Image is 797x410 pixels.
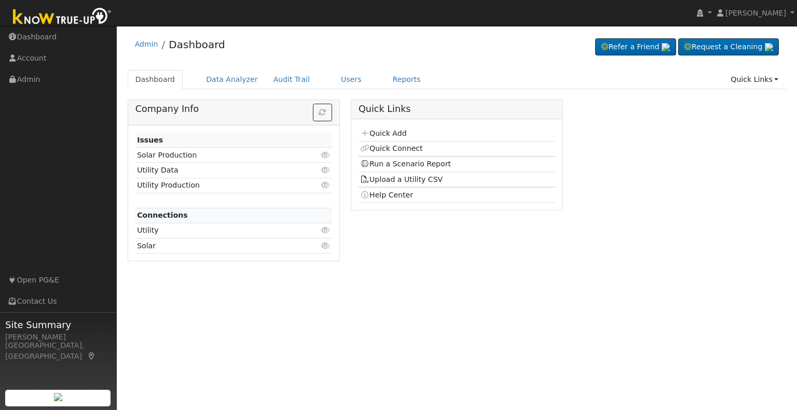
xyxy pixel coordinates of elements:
div: [PERSON_NAME] [5,332,111,343]
strong: Connections [137,211,188,219]
td: Utility [135,223,300,238]
a: Run a Scenario Report [360,160,451,168]
a: Upload a Utility CSV [360,175,443,183]
td: Utility Data [135,163,300,178]
div: [GEOGRAPHIC_DATA], [GEOGRAPHIC_DATA] [5,340,111,362]
img: retrieve [662,43,670,51]
i: Click to view [321,181,331,189]
a: Dashboard [169,38,225,51]
i: Click to view [321,242,331,249]
a: Refer a Friend [595,38,676,56]
td: Utility Production [135,178,300,193]
img: Know True-Up [8,6,117,29]
span: [PERSON_NAME] [725,9,786,17]
h5: Company Info [135,104,332,115]
a: Dashboard [128,70,183,89]
a: Admin [135,40,158,48]
img: retrieve [765,43,773,51]
a: Reports [385,70,429,89]
a: Map [87,352,97,360]
a: Quick Connect [360,144,422,152]
i: Click to view [321,227,331,234]
td: Solar Production [135,148,300,163]
a: Quick Add [360,129,406,137]
a: Help Center [360,191,413,199]
a: Quick Links [723,70,786,89]
i: Click to view [321,151,331,159]
h5: Quick Links [359,104,555,115]
td: Solar [135,238,300,253]
span: Site Summary [5,318,111,332]
a: Request a Cleaning [678,38,779,56]
strong: Issues [137,136,163,144]
img: retrieve [54,393,62,401]
i: Click to view [321,166,331,174]
a: Users [333,70,369,89]
a: Data Analyzer [198,70,266,89]
a: Audit Trail [266,70,318,89]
